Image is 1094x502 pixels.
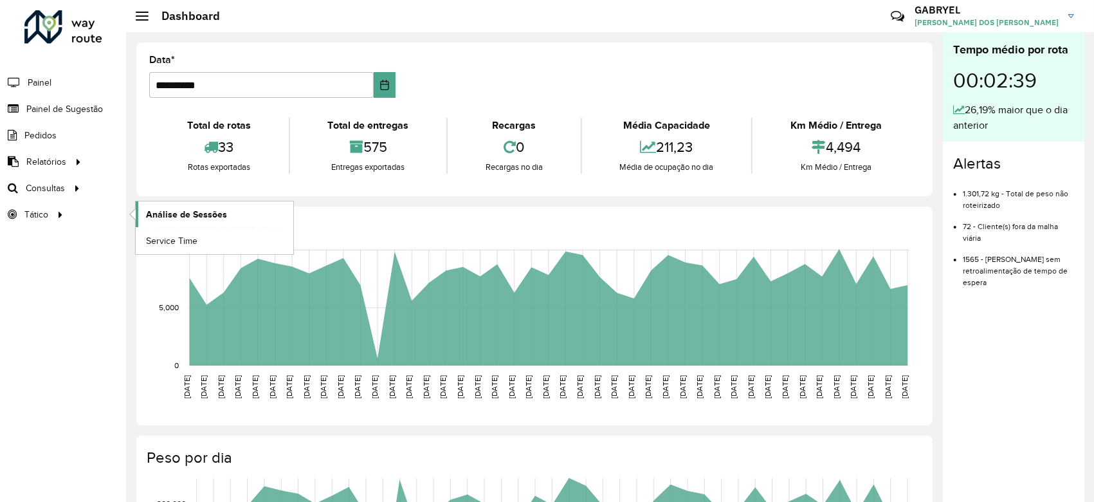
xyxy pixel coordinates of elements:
[963,178,1074,211] li: 1.301,72 kg - Total de peso não roteirizado
[963,211,1074,244] li: 72 - Cliente(s) fora da malha viária
[293,133,444,161] div: 575
[147,219,920,238] h4: Capacidade por dia
[953,59,1074,102] div: 00:02:39
[542,375,550,398] text: [DATE]
[576,375,584,398] text: [DATE]
[174,361,179,369] text: 0
[152,133,286,161] div: 33
[183,375,191,398] text: [DATE]
[900,375,909,398] text: [DATE]
[26,181,65,195] span: Consultas
[26,102,103,116] span: Painel de Sugestão
[756,161,916,174] div: Km Médio / Entrega
[884,3,911,30] a: Contato Rápido
[24,129,57,142] span: Pedidos
[610,375,618,398] text: [DATE]
[953,102,1074,133] div: 26,19% maior que o dia anterior
[747,375,755,398] text: [DATE]
[559,375,567,398] text: [DATE]
[884,375,892,398] text: [DATE]
[627,375,635,398] text: [DATE]
[585,118,749,133] div: Média Capacidade
[136,228,293,254] a: Service Time
[644,375,653,398] text: [DATE]
[336,375,345,398] text: [DATE]
[781,375,789,398] text: [DATE]
[915,4,1059,16] h3: GABRYEL
[285,375,293,398] text: [DATE]
[251,375,259,398] text: [DATE]
[866,375,875,398] text: [DATE]
[28,76,51,89] span: Painel
[26,155,66,169] span: Relatórios
[422,375,430,398] text: [DATE]
[293,118,444,133] div: Total de entregas
[850,375,858,398] text: [DATE]
[585,133,749,161] div: 211,23
[149,9,220,23] h2: Dashboard
[798,375,807,398] text: [DATE]
[152,161,286,174] div: Rotas exportadas
[756,118,916,133] div: Km Médio / Entrega
[679,375,687,398] text: [DATE]
[159,303,179,311] text: 5,000
[439,375,447,398] text: [DATE]
[199,375,208,398] text: [DATE]
[507,375,516,398] text: [DATE]
[764,375,772,398] text: [DATE]
[490,375,498,398] text: [DATE]
[217,375,225,398] text: [DATE]
[233,375,242,398] text: [DATE]
[268,375,277,398] text: [DATE]
[388,375,396,398] text: [DATE]
[661,375,670,398] text: [DATE]
[451,133,578,161] div: 0
[451,118,578,133] div: Recargas
[473,375,482,398] text: [DATE]
[149,52,175,68] label: Data
[963,244,1074,288] li: 1565 - [PERSON_NAME] sem retroalimentação de tempo de espera
[147,449,920,467] h4: Peso por dia
[953,154,1074,173] h4: Alertas
[815,375,823,398] text: [DATE]
[756,133,916,161] div: 4,494
[915,17,1059,28] span: [PERSON_NAME] DOS [PERSON_NAME]
[24,208,48,221] span: Tático
[293,161,444,174] div: Entregas exportadas
[146,208,227,221] span: Análise de Sessões
[370,375,379,398] text: [DATE]
[713,375,721,398] text: [DATE]
[152,118,286,133] div: Total de rotas
[146,234,197,248] span: Service Time
[593,375,601,398] text: [DATE]
[524,375,533,398] text: [DATE]
[374,72,396,98] button: Choose Date
[832,375,841,398] text: [DATE]
[451,161,578,174] div: Recargas no dia
[354,375,362,398] text: [DATE]
[953,41,1074,59] div: Tempo médio por rota
[302,375,311,398] text: [DATE]
[729,375,738,398] text: [DATE]
[405,375,413,398] text: [DATE]
[456,375,464,398] text: [DATE]
[695,375,704,398] text: [DATE]
[136,201,293,227] a: Análise de Sessões
[585,161,749,174] div: Média de ocupação no dia
[319,375,327,398] text: [DATE]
